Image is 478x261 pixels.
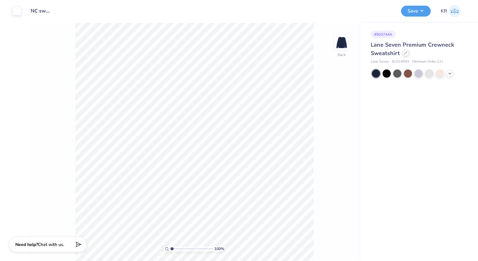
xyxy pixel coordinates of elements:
img: Back [335,36,348,49]
button: Save [401,6,431,17]
img: Khloe Ragan [449,5,461,17]
span: Lane Seven [371,59,389,64]
span: # LS14004 [392,59,409,64]
input: Untitled Design [26,5,57,17]
span: KR [441,8,447,15]
strong: Need help? [15,242,38,248]
span: Chat with us. [38,242,64,248]
span: 100 % [214,246,224,252]
div: # 503744A [371,30,396,38]
div: Back [338,52,346,58]
span: Minimum Order: 12 + [412,59,444,64]
span: Lane Seven Premium Crewneck Sweatshirt [371,41,454,57]
a: KR [441,5,461,17]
